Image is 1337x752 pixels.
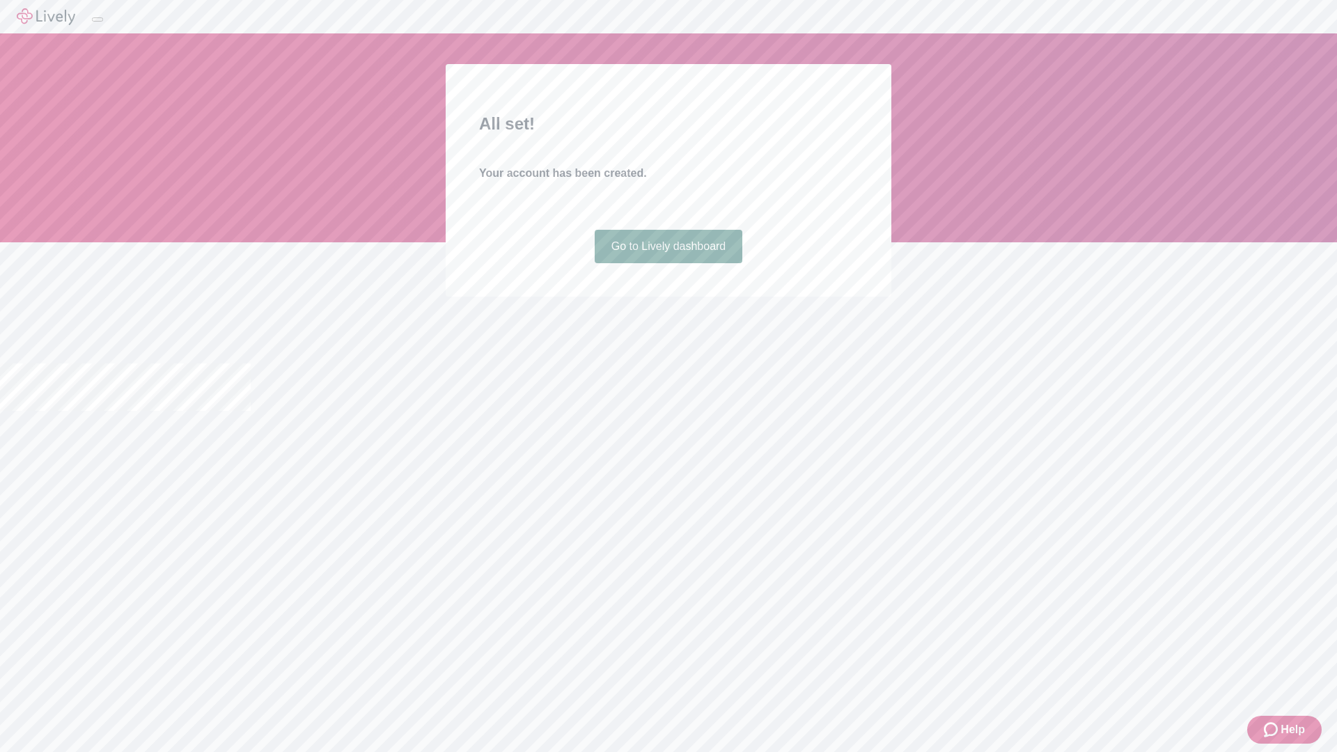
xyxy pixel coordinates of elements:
[595,230,743,263] a: Go to Lively dashboard
[92,17,103,22] button: Log out
[1264,721,1281,738] svg: Zendesk support icon
[479,111,858,136] h2: All set!
[17,8,75,25] img: Lively
[479,165,858,182] h4: Your account has been created.
[1281,721,1305,738] span: Help
[1247,716,1322,744] button: Zendesk support iconHelp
